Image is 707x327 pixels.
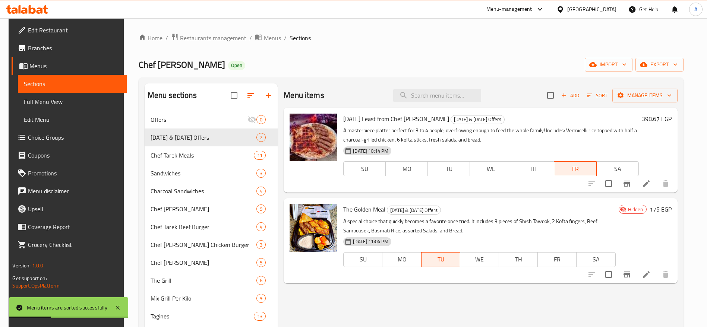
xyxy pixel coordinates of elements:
span: Choice Groups [28,133,121,142]
div: Mix Grill Per Kilo9 [145,289,278,307]
span: import [591,60,626,69]
span: Select section [543,88,558,103]
span: Chef Tarek Beef Burger [151,222,256,231]
div: The Grill [151,276,256,285]
span: 2 [257,134,265,141]
a: Coupons [12,146,127,164]
div: items [256,240,266,249]
button: Add [558,90,582,101]
span: Sort sections [242,86,260,104]
div: Offers [151,115,247,124]
a: Support.OpsPlatform [12,281,60,291]
a: Edit Restaurant [12,21,127,39]
span: Version: [12,261,31,270]
div: Tagines13 [145,307,278,325]
h6: 398.67 EGP [642,114,672,124]
span: Manage items [618,91,672,100]
div: items [256,294,266,303]
span: Sections [24,79,121,88]
a: Full Menu View [18,93,127,111]
span: 5 [257,259,265,266]
span: Chef [PERSON_NAME] [151,258,256,267]
button: Manage items [612,89,678,102]
button: Branch-specific-item [618,175,636,193]
button: WE [470,161,512,176]
p: A masterpiece platter perfect for 3 to 4 people, overflowing enough to feed the whole family! Inc... [343,126,638,145]
span: 1.0.0 [32,261,44,270]
span: [DATE] 11:04 PM [350,238,391,245]
span: TU [424,254,457,265]
a: Promotions [12,164,127,182]
span: 4 [257,188,265,195]
li: / [249,34,252,42]
div: Chef Tarek Trays [151,258,256,267]
button: TH [499,252,538,267]
div: Chef Tarek Beef Burger4 [145,218,278,236]
span: MO [385,254,418,265]
button: MO [385,161,428,176]
span: SU [347,163,383,174]
span: Chef Tarek Meals [151,151,254,160]
button: SA [576,252,615,267]
span: Hidden [625,206,646,213]
span: Branches [28,44,121,53]
span: [DATE] Feast from Chef [PERSON_NAME] [343,113,449,124]
button: import [585,58,632,72]
span: Select to update [601,176,616,191]
a: Grocery Checklist [12,236,127,254]
button: FR [537,252,577,267]
span: Tagines [151,312,254,321]
span: WE [473,163,509,174]
img: Friday Feast from Chef Tarek [290,114,337,161]
a: Home [139,34,162,42]
button: SU [343,252,382,267]
li: / [284,34,287,42]
button: TU [421,252,460,267]
h6: 175 EGP [650,204,672,215]
a: Coverage Report [12,218,127,236]
span: Upsell [28,204,121,213]
div: Menu-management [486,5,532,14]
a: Edit menu item [642,179,651,188]
button: delete [657,266,675,283]
a: Menus [255,33,281,43]
div: items [254,312,266,321]
span: Charcoal Sandwiches [151,187,256,196]
span: [DATE] 10:14 PM [350,147,391,155]
span: Chef [PERSON_NAME] [139,56,225,73]
button: Sort [585,90,609,101]
span: Add [560,91,580,100]
span: export [641,60,678,69]
div: Chef [PERSON_NAME]5 [145,254,278,272]
div: Open [228,61,245,70]
span: 9 [257,206,265,213]
span: TU [431,163,467,174]
div: Sandwiches [151,169,256,178]
span: Get support on: [12,273,47,283]
div: Chef Tarek Fried Chicken Burger [151,240,256,249]
div: Offers0 [145,111,278,128]
span: Coupons [28,151,121,160]
div: Menu items are sorted successfully [27,304,107,312]
span: Menus [264,34,281,42]
a: Edit Menu [18,111,127,128]
div: Sandwiches3 [145,164,278,182]
span: Mix Grill Per Kilo [151,294,256,303]
div: Tuesday & Friday Offers [451,115,505,124]
div: [DATE] & [DATE] Offers2 [145,128,278,146]
span: 4 [257,223,265,231]
span: Sort items [582,90,612,101]
div: Tuesday & Friday Offers [387,206,441,215]
div: The Grill6 [145,272,278,289]
div: items [256,222,266,231]
div: Chef [PERSON_NAME]9 [145,200,278,218]
button: MO [382,252,421,267]
span: [DATE] & [DATE] Offers [451,115,504,124]
div: items [256,169,266,178]
span: 11 [254,152,265,159]
span: Select all sections [226,88,242,103]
